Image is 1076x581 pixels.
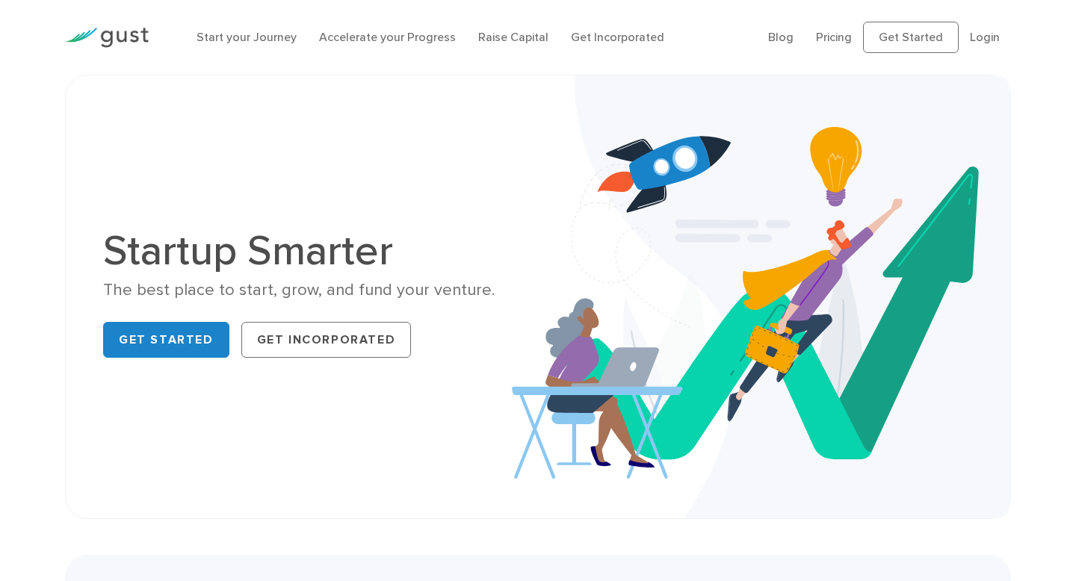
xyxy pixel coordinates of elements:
[478,30,548,44] a: Raise Capital
[863,22,959,53] a: Get Started
[241,322,412,358] a: Get Incorporated
[970,30,1000,44] a: Login
[65,28,149,48] img: Gust Logo
[103,279,527,301] div: The best place to start, grow, and fund your venture.
[103,322,229,358] a: Get Started
[512,75,1010,518] img: Startup Smarter Hero
[197,30,297,44] a: Start your Journey
[768,30,794,44] a: Blog
[319,30,456,44] a: Accelerate your Progress
[816,30,852,44] a: Pricing
[103,230,527,272] h1: Startup Smarter
[571,30,664,44] a: Get Incorporated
